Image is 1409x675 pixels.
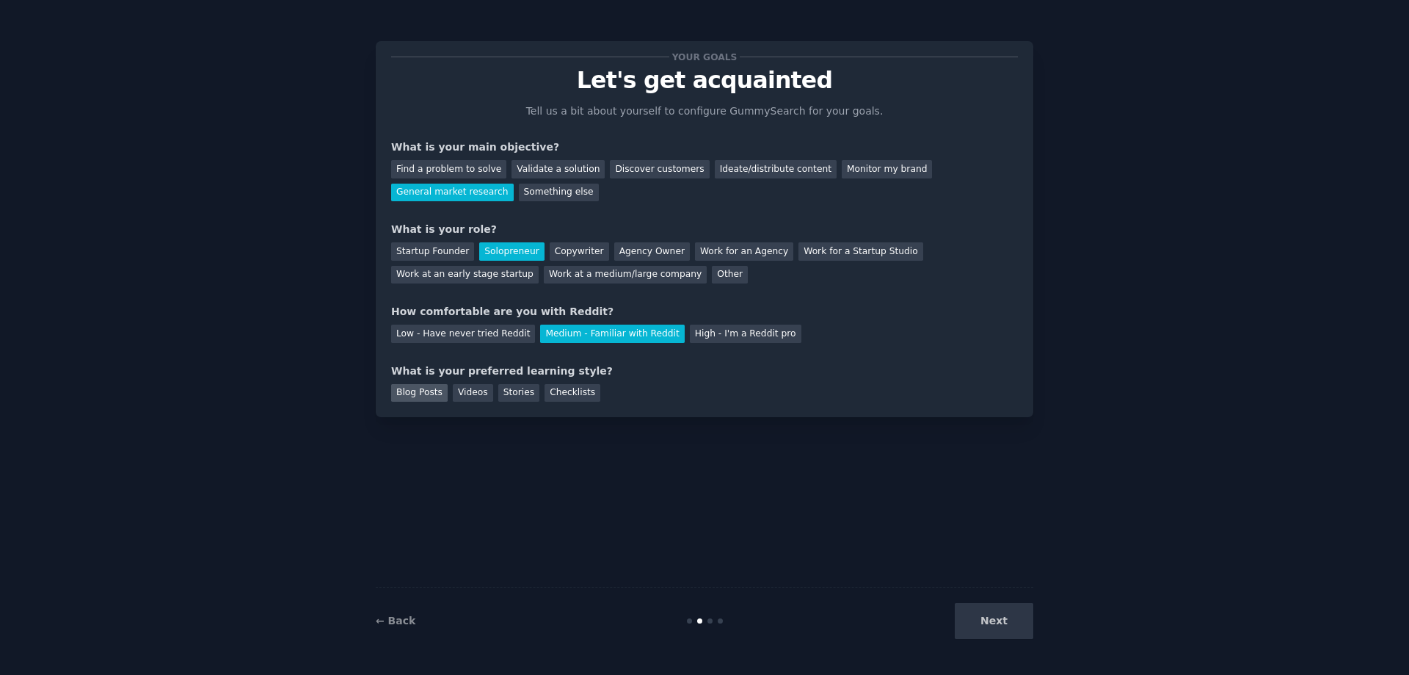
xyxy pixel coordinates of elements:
[842,160,932,178] div: Monitor my brand
[695,242,793,261] div: Work for an Agency
[544,266,707,284] div: Work at a medium/large company
[391,242,474,261] div: Startup Founder
[391,364,1018,379] div: What is your preferred learning style?
[610,160,709,178] div: Discover customers
[391,160,506,178] div: Find a problem to solve
[391,68,1018,93] p: Let's get acquainted
[690,325,801,343] div: High - I'm a Reddit pro
[798,242,922,261] div: Work for a Startup Studio
[669,49,740,65] span: Your goals
[391,266,539,284] div: Work at an early stage startup
[712,266,748,284] div: Other
[614,242,690,261] div: Agency Owner
[519,184,599,202] div: Something else
[453,384,493,403] div: Videos
[391,140,1018,155] div: What is your main objective?
[540,325,684,343] div: Medium - Familiar with Reddit
[545,384,600,403] div: Checklists
[391,384,448,403] div: Blog Posts
[391,304,1018,320] div: How comfortable are you with Reddit?
[391,325,535,343] div: Low - Have never tried Reddit
[715,160,837,178] div: Ideate/distribute content
[391,222,1018,237] div: What is your role?
[479,242,544,261] div: Solopreneur
[376,615,415,627] a: ← Back
[520,104,889,119] p: Tell us a bit about yourself to configure GummySearch for your goals.
[511,160,605,178] div: Validate a solution
[391,184,514,202] div: General market research
[498,384,539,403] div: Stories
[550,242,609,261] div: Copywriter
